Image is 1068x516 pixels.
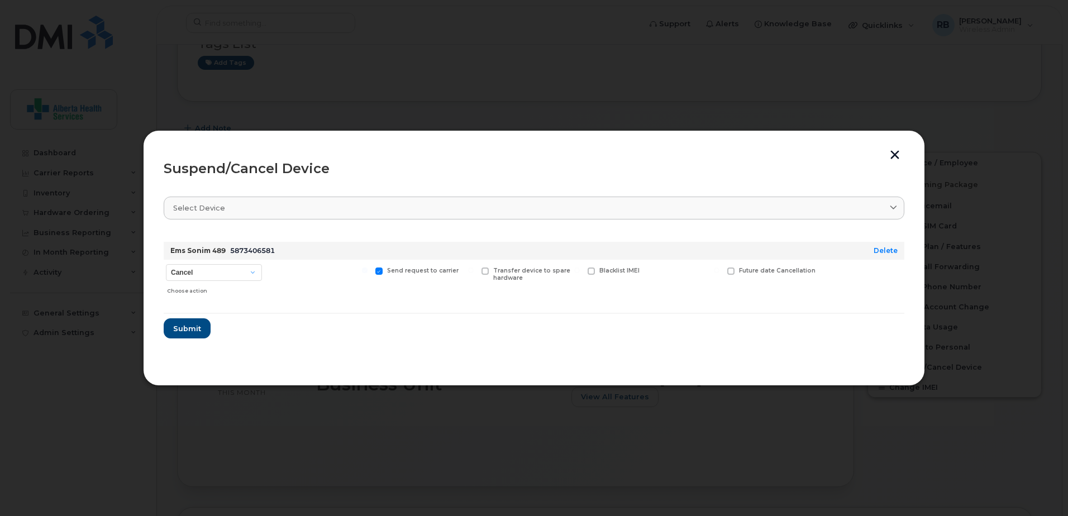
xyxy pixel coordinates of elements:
[714,267,719,273] input: Future date Cancellation
[362,267,368,273] input: Send request to carrier
[468,267,474,273] input: Transfer device to spare hardware
[164,162,904,175] div: Suspend/Cancel Device
[874,246,898,255] a: Delete
[739,267,816,274] span: Future date Cancellation
[167,282,262,295] div: Choose action
[173,323,201,334] span: Submit
[164,197,904,219] a: Select device
[599,267,640,274] span: Blacklist IMEI
[230,246,275,255] span: 5873406581
[574,267,580,273] input: Blacklist IMEI
[493,267,570,281] span: Transfer device to spare hardware
[173,203,225,213] span: Select device
[164,318,211,338] button: Submit
[170,246,226,255] strong: Ems Sonim 489
[387,267,459,274] span: Send request to carrier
